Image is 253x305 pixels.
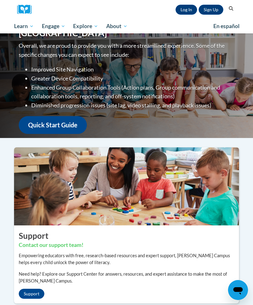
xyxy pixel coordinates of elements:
[228,280,248,300] iframe: Button to launch messaging window
[19,271,234,284] p: Need help? Explore our Support Center for answers, resources, and expert assistance to make the m...
[19,41,234,59] p: Overall, we are proud to provide you with a more streamlined experience. Some of the specific cha...
[19,289,44,299] a: Support
[209,20,244,33] a: En español
[14,22,34,30] span: Learn
[31,74,234,83] li: Greater Device Compatibility
[73,22,98,30] span: Explore
[10,19,38,33] a: Learn
[19,252,234,266] p: Empowering educators with free, research-based resources and expert support, [PERSON_NAME] Campus...
[102,19,131,33] a: About
[42,22,65,30] span: Engage
[31,83,234,101] li: Enhanced Group Collaboration Tools (Action plans, Group communication and collaboration tools, re...
[213,23,240,29] span: En español
[19,230,234,241] h2: Support
[106,22,127,30] span: About
[38,19,69,33] a: Engage
[31,101,234,110] li: Diminished progression issues (site lag, video stalling, and playback issues)
[199,5,223,15] a: Register
[19,116,87,134] a: Quick Start Guide
[31,65,234,74] li: Improved Site Navigation
[19,241,234,249] h3: Contact our support team!
[69,19,102,33] a: Explore
[226,5,236,12] button: Search
[9,147,244,225] img: ...
[176,5,197,15] a: Log In
[17,5,36,14] a: Cox Campus
[17,5,36,14] img: Logo brand
[9,19,244,33] div: Main menu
